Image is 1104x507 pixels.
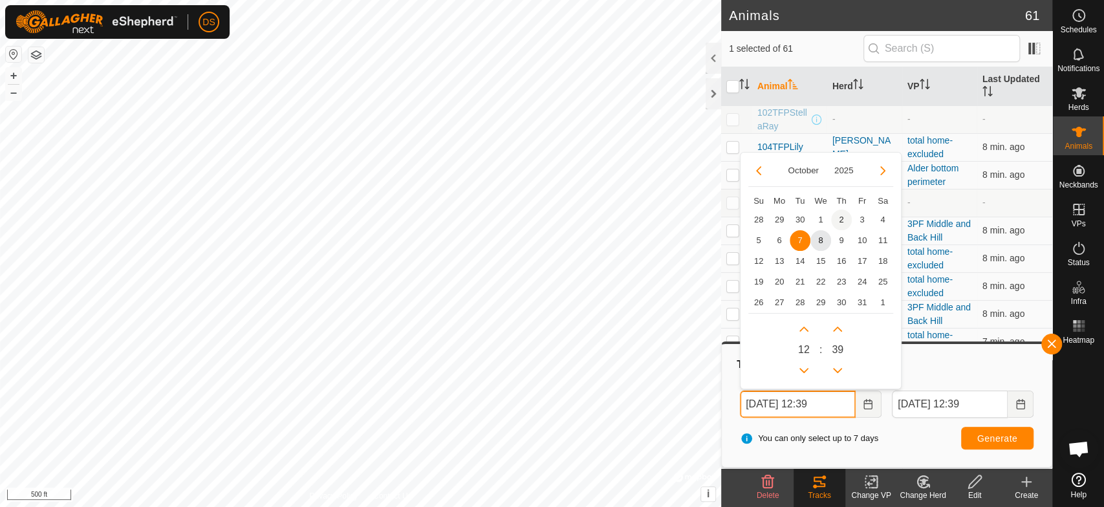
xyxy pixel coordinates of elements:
[810,292,831,313] td: 29
[701,487,715,501] button: i
[1001,490,1052,501] div: Create
[831,230,852,251] td: 9
[1070,491,1087,499] span: Help
[202,16,215,29] span: DS
[769,210,790,230] td: 29
[982,169,1024,180] span: Oct 8, 2025, 12:32 PM
[852,230,872,251] td: 10
[982,88,993,98] p-sorticon: Activate to sort
[1057,65,1099,72] span: Notifications
[748,251,769,272] span: 12
[28,47,44,63] button: Map Layers
[852,210,872,230] span: 3
[872,160,893,181] button: Next Month
[907,114,911,124] app-display-virtual-paddock-transition: -
[832,342,843,358] span: 39
[790,210,810,230] td: 30
[769,272,790,292] td: 20
[788,81,798,91] p-sorticon: Activate to sort
[902,67,977,106] th: VP
[740,432,878,445] span: You can only select up to 7 days
[1070,297,1086,305] span: Infra
[757,106,809,133] span: 102TFPStellaRay
[748,230,769,251] span: 5
[1059,429,1098,468] div: Open chat
[707,488,709,499] span: i
[827,360,848,381] p-button: Previous Minute
[907,274,953,298] a: total home-excluded
[740,152,902,390] div: Choose Date
[753,196,764,206] span: Su
[907,197,911,208] app-display-virtual-paddock-transition: -
[831,210,852,230] td: 2
[982,308,1024,319] span: Oct 8, 2025, 12:32 PM
[872,230,893,251] td: 11
[852,251,872,272] td: 17
[872,272,893,292] span: 25
[872,210,893,230] td: 4
[790,292,810,313] td: 28
[790,251,810,272] td: 14
[729,42,863,56] span: 1 selected of 61
[748,210,769,230] td: 28
[748,272,769,292] span: 19
[982,197,986,208] span: -
[6,68,21,83] button: +
[982,281,1024,291] span: Oct 8, 2025, 12:32 PM
[831,272,852,292] td: 23
[769,292,790,313] td: 27
[1053,468,1104,504] a: Help
[827,67,902,106] th: Herd
[907,330,953,354] a: total home-excluded
[1063,336,1094,344] span: Heatmap
[949,490,1001,501] div: Edit
[790,230,810,251] td: 7
[827,319,848,340] p-button: Next Minute
[852,292,872,313] td: 31
[1067,259,1089,266] span: Status
[748,160,769,181] button: Previous Month
[856,391,882,418] button: Choose Date
[739,81,750,91] p-sorticon: Activate to sort
[790,272,810,292] td: 21
[810,210,831,230] td: 1
[977,433,1017,444] span: Generate
[1065,142,1092,150] span: Animals
[757,491,779,500] span: Delete
[872,251,893,272] td: 18
[982,114,986,124] span: -
[892,378,1034,391] label: To
[1025,6,1039,25] span: 61
[907,163,958,187] a: Alder bottom perimeter
[794,360,814,381] p-button: Previous Hour
[907,219,971,243] a: 3PF Middle and Back Hill
[748,292,769,313] span: 26
[729,8,1025,23] h2: Animals
[853,81,863,91] p-sorticon: Activate to sort
[872,292,893,313] td: 1
[852,272,872,292] td: 24
[961,427,1034,449] button: Generate
[819,342,822,358] span: :
[907,135,953,159] a: total home-excluded
[831,292,852,313] span: 30
[1060,26,1096,34] span: Schedules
